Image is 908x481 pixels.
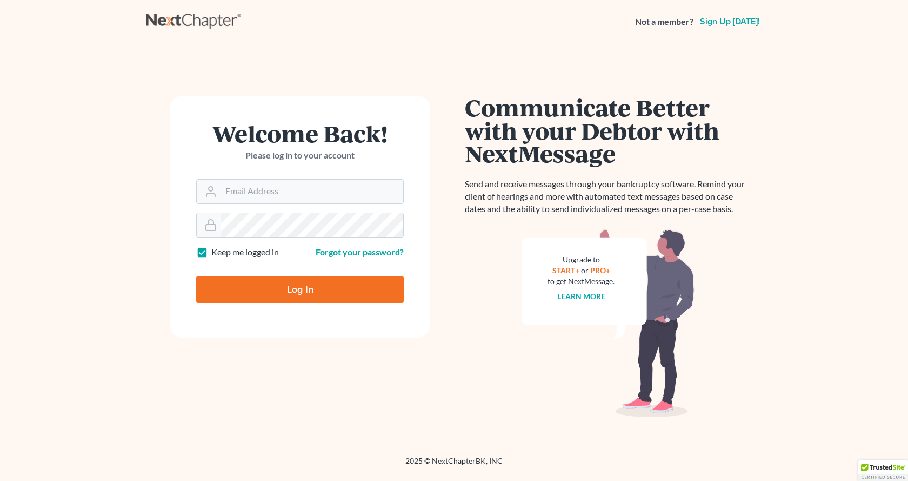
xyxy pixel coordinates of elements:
[196,276,404,303] input: Log In
[221,180,403,203] input: Email Address
[635,16,693,28] strong: Not a member?
[465,178,751,215] p: Send and receive messages through your bankruptcy software. Remind your client of hearings and mo...
[548,254,615,265] div: Upgrade to
[858,460,908,481] div: TrustedSite Certified
[698,17,762,26] a: Sign up [DATE]!
[196,122,404,145] h1: Welcome Back!
[581,266,589,275] span: or
[522,228,695,418] img: nextmessage_bg-59042aed3d76b12b5cd301f8e5b87938c9018125f34e5fa2b7a6b67550977c72.svg
[465,96,751,165] h1: Communicate Better with your Debtor with NextMessage
[557,292,605,301] a: Learn more
[196,149,404,162] p: Please log in to your account
[211,246,279,259] label: Keep me logged in
[146,456,762,475] div: 2025 © NextChapterBK, INC
[316,247,404,257] a: Forgot your password?
[548,276,615,287] div: to get NextMessage.
[590,266,610,275] a: PRO+
[552,266,579,275] a: START+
